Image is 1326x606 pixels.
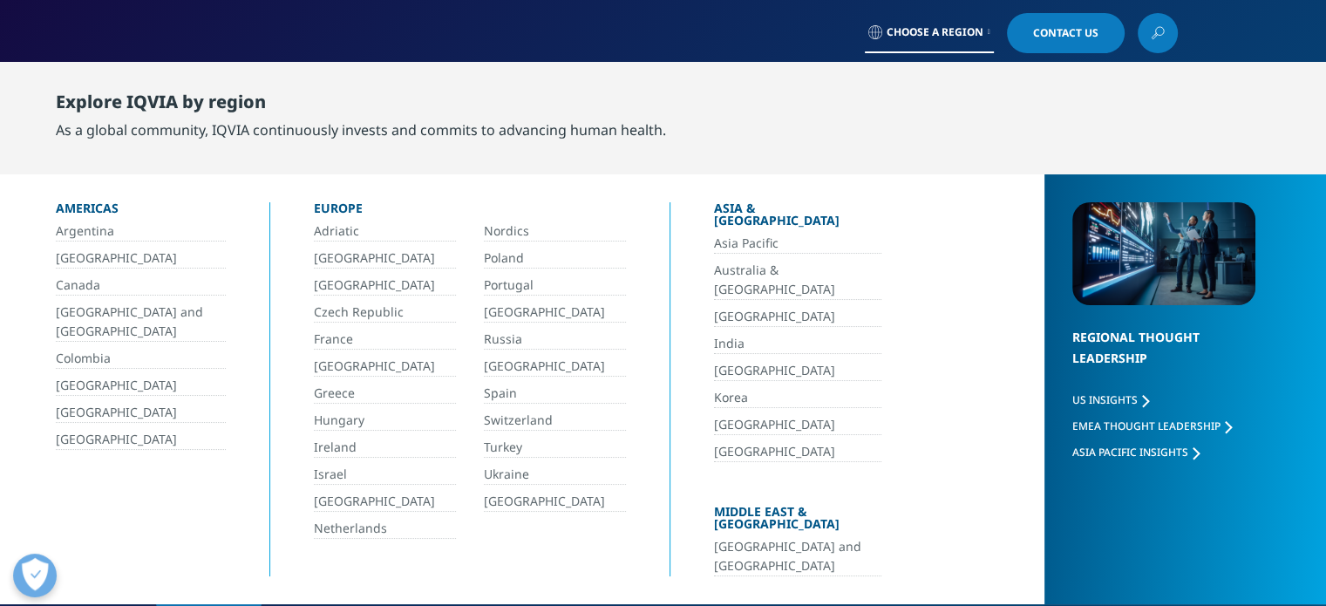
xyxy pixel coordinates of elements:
[1072,202,1255,305] img: 2093_analyzing-data-using-big-screen-display-and-laptop.png
[56,92,666,119] div: Explore IQVIA by region
[714,261,881,300] a: Australia & [GEOGRAPHIC_DATA]
[56,276,226,296] a: Canada
[296,61,1178,143] nav: Primary
[1072,419,1221,433] span: EMEA Thought Leadership
[1072,445,1188,460] span: Asia Pacific Insights
[1072,392,1138,407] span: US Insights
[484,492,626,512] a: [GEOGRAPHIC_DATA]
[56,221,226,242] a: Argentina
[1072,327,1255,391] div: Regional Thought Leadership
[484,303,626,323] a: [GEOGRAPHIC_DATA]
[56,303,226,342] a: [GEOGRAPHIC_DATA] and [GEOGRAPHIC_DATA]
[314,411,456,431] a: Hungary
[56,403,226,423] a: [GEOGRAPHIC_DATA]
[314,276,456,296] a: [GEOGRAPHIC_DATA]
[314,249,456,269] a: [GEOGRAPHIC_DATA]
[484,330,626,350] a: Russia
[714,442,881,462] a: [GEOGRAPHIC_DATA]
[314,519,456,539] a: Netherlands
[887,25,983,39] span: Choose a Region
[56,430,226,450] a: [GEOGRAPHIC_DATA]
[56,202,226,221] div: Americas
[13,554,57,597] button: Voorkeuren openen
[314,438,456,458] a: Ireland
[484,221,626,242] a: Nordics
[714,388,881,408] a: Korea
[714,415,881,435] a: [GEOGRAPHIC_DATA]
[714,307,881,327] a: [GEOGRAPHIC_DATA]
[484,384,626,404] a: Spain
[484,411,626,431] a: Switzerland
[484,249,626,269] a: Poland
[56,376,226,396] a: [GEOGRAPHIC_DATA]
[56,249,226,269] a: [GEOGRAPHIC_DATA]
[484,465,626,485] a: Ukraine
[714,361,881,381] a: [GEOGRAPHIC_DATA]
[1007,13,1125,53] a: Contact Us
[314,357,456,377] a: [GEOGRAPHIC_DATA]
[484,357,626,377] a: [GEOGRAPHIC_DATA]
[314,202,626,221] div: Europe
[714,234,881,254] a: Asia Pacific
[714,537,881,576] a: [GEOGRAPHIC_DATA] and [GEOGRAPHIC_DATA]
[314,330,456,350] a: France
[484,276,626,296] a: Portugal
[314,303,456,323] a: Czech Republic
[1072,445,1200,460] a: Asia Pacific Insights
[714,202,881,234] div: Asia & [GEOGRAPHIC_DATA]
[1072,392,1149,407] a: US Insights
[56,119,666,140] div: As a global community, IQVIA continuously invests and commits to advancing human health.
[314,492,456,512] a: [GEOGRAPHIC_DATA]
[1033,28,1098,38] span: Contact Us
[56,349,226,369] a: Colombia
[714,506,881,537] div: Middle East & [GEOGRAPHIC_DATA]
[314,465,456,485] a: Israel
[314,221,456,242] a: Adriatic
[714,334,881,354] a: India
[484,438,626,458] a: Turkey
[314,384,456,404] a: Greece
[1072,419,1232,433] a: EMEA Thought Leadership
